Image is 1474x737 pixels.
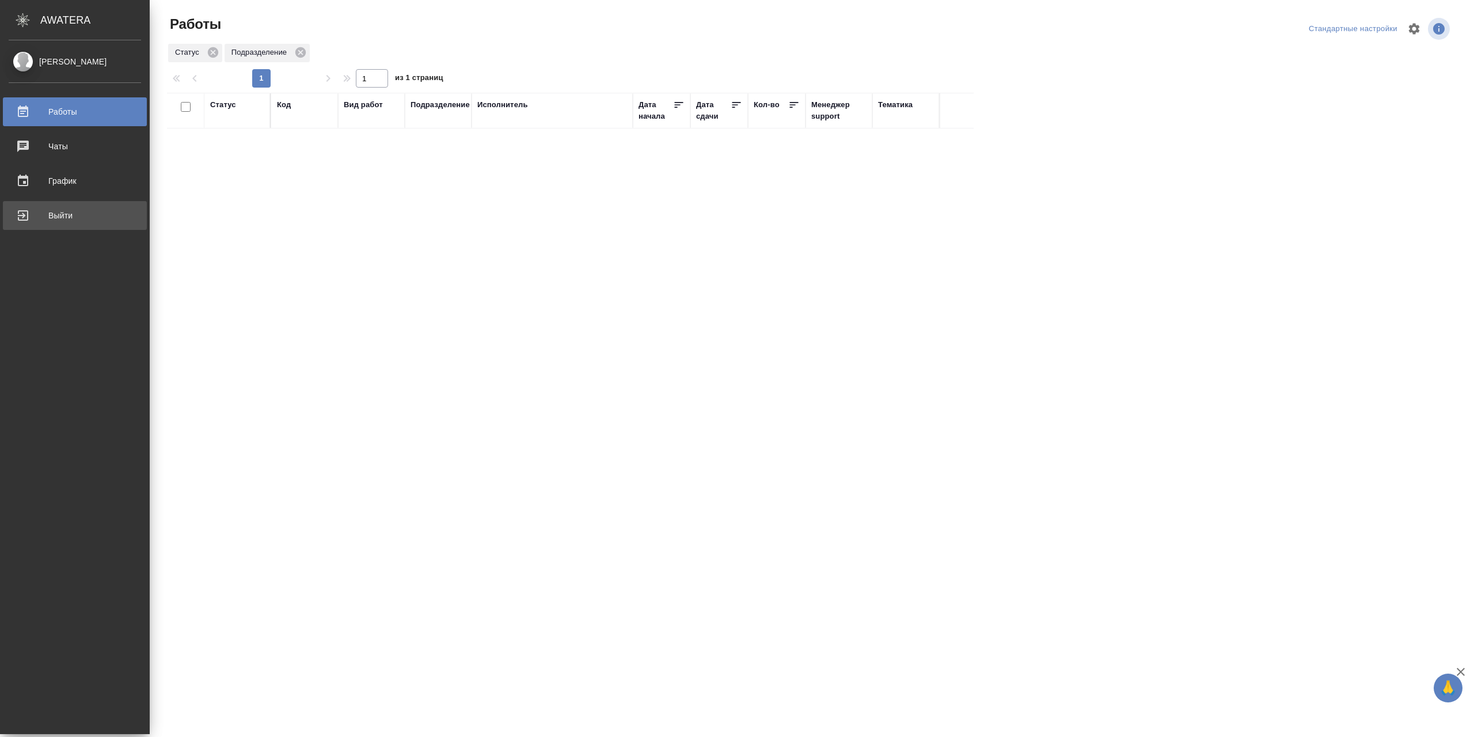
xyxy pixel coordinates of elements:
div: Дата начала [639,99,673,122]
div: split button [1306,20,1400,38]
a: Чаты [3,132,147,161]
a: График [3,167,147,195]
span: Работы [167,15,221,33]
a: Выйти [3,201,147,230]
p: Статус [175,47,203,58]
div: Статус [168,44,222,62]
div: Подразделение [411,99,470,111]
div: Менеджер support [811,99,867,122]
span: Посмотреть информацию [1428,18,1452,40]
div: Чаты [9,138,141,155]
div: Дата сдачи [696,99,731,122]
a: Работы [3,97,147,126]
p: Подразделение [231,47,291,58]
div: Выйти [9,207,141,224]
span: Настроить таблицу [1400,15,1428,43]
span: из 1 страниц [395,71,443,88]
div: Вид работ [344,99,383,111]
button: 🙏 [1434,674,1462,702]
div: Статус [210,99,236,111]
div: Тематика [878,99,913,111]
div: Код [277,99,291,111]
div: График [9,172,141,190]
span: 🙏 [1438,676,1458,700]
div: Подразделение [225,44,310,62]
div: [PERSON_NAME] [9,55,141,68]
div: Кол-во [754,99,780,111]
div: AWATERA [40,9,150,32]
div: Исполнитель [477,99,528,111]
div: Работы [9,103,141,120]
